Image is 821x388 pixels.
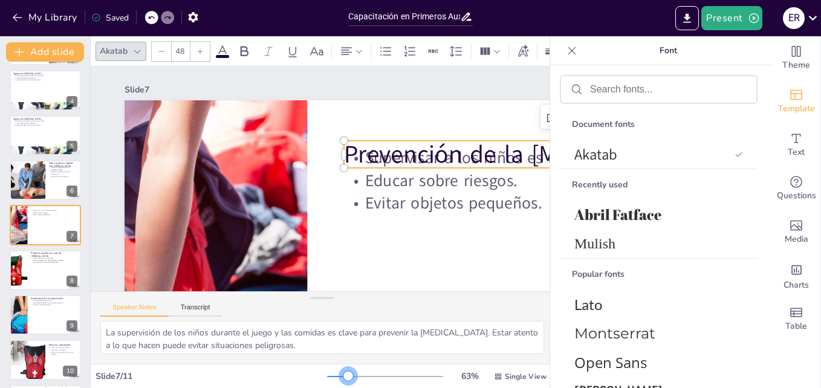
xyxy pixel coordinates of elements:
[31,251,77,258] p: Primeros auxilios en caso de [MEDICAL_DATA]
[785,233,808,246] span: Media
[49,351,77,355] p: Libros y sitios web son recursos valiosos.
[701,6,762,30] button: Present
[96,370,327,382] div: Slide 7 / 11
[574,325,738,342] span: Montserrat
[31,297,77,300] p: Importancia de la capacitación
[13,124,77,126] p: La piel azulada es un síntoma grave.
[476,42,504,61] div: Column Count
[574,352,738,372] span: Open Sans
[505,372,547,381] span: Single View
[582,36,755,65] p: Font
[67,141,77,152] div: 5
[31,304,77,306] p: Crear un ambiente seguro.
[574,236,738,252] span: Mulish
[772,167,820,210] div: Get real-time input from your audience
[783,7,805,29] div: E R
[31,259,77,262] p: Realiza la [MEDICAL_DATA][PERSON_NAME].
[560,259,758,289] div: Popular fonts
[574,205,738,224] span: Abril Fatface
[91,12,129,24] div: Saved
[675,6,699,30] button: Export to PowerPoint
[10,250,81,290] div: 8
[49,161,77,168] p: Cómo ayudar a alguien con [MEDICAL_DATA]
[9,8,82,27] button: My Library
[590,84,747,95] input: Search fonts...
[560,169,758,200] div: Recently used
[10,70,81,110] div: 4
[455,370,484,382] div: 63 %
[785,320,807,333] span: Table
[31,257,77,259] p: Llama al 911 en emergencias.
[49,175,77,178] p: Llama al 911 para ayuda.
[100,321,544,354] textarea: La supervisión de los niños durante el juego y las comidas es clave para prevenir la [MEDICAL_DAT...
[13,120,77,122] p: Dificultad para respirar es un signo clave.
[772,210,820,254] div: Add images, graphics, shapes or video
[97,43,130,59] div: Akatab
[67,186,77,196] div: 6
[67,231,77,242] div: 7
[10,340,81,380] div: 10
[63,366,77,377] div: 10
[772,297,820,341] div: Add a table
[783,6,805,30] button: E R
[574,144,730,164] span: Akatab
[49,346,77,349] p: Cursos en línea son útiles.
[574,296,738,313] span: Lato
[31,299,77,302] p: La capacitación salva vidas.
[13,79,77,82] p: La piel azulada es un síntoma grave.
[13,77,77,79] p: La tos débil indica problemas.
[169,303,222,317] button: Transcript
[31,214,77,216] p: Evitar objetos pequeños.
[13,117,77,120] p: Signos de [MEDICAL_DATA]
[13,122,77,124] p: La tos débil indica problemas.
[49,349,77,351] p: Participar en talleres.
[6,42,84,62] button: Add slide
[13,72,77,76] p: Signos de [MEDICAL_DATA]
[10,205,81,245] div: 7
[772,254,820,297] div: Add charts and graphs
[514,42,532,61] div: Text effects
[100,303,169,317] button: Speaker Notes
[778,102,815,115] span: Template
[31,212,77,214] p: Educar sobre riesgos.
[49,171,77,175] p: Mantén la calma durante la emergencia.
[542,42,556,61] div: Border settings
[13,75,77,77] p: Dificultad para respirar es un signo clave.
[10,115,81,155] div: 5
[784,279,809,292] span: Charts
[49,166,77,170] p: Realiza la [MEDICAL_DATA][PERSON_NAME].
[31,302,77,304] p: La educación debe incluir riesgos de salud.
[772,36,820,80] div: Change the overall theme
[67,320,77,331] div: 9
[788,146,805,159] span: Text
[777,189,816,202] span: Questions
[31,210,77,212] p: Supervisar a los niños es esencial.
[560,109,758,140] div: Document fonts
[67,276,77,286] div: 8
[10,295,81,335] div: 9
[49,343,77,346] p: Recursos adicionales
[772,80,820,123] div: Add ready made slides
[348,8,460,25] input: Insert title
[782,59,810,72] span: Theme
[31,261,77,264] p: Sigue las instrucciones del operador.
[67,96,77,107] div: 4
[10,160,81,200] div: 6
[772,123,820,167] div: Add text boxes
